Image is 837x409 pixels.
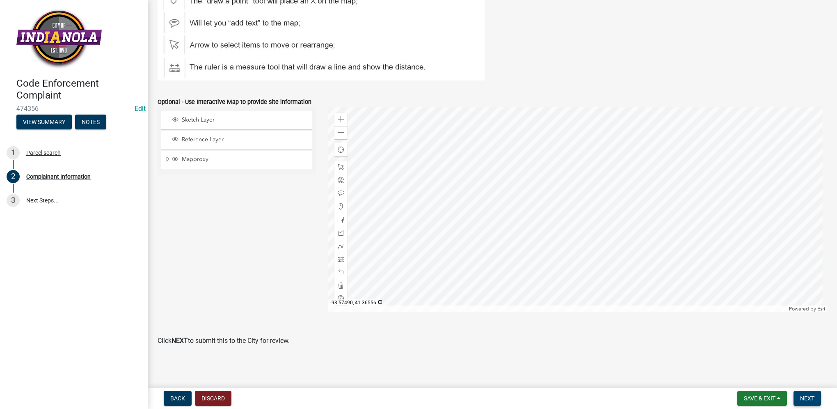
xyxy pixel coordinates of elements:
button: Notes [75,115,106,129]
wm-modal-confirm: Notes [75,119,106,126]
div: 2 [7,170,20,183]
label: Optional - Use Interactive Map to provide site information [158,99,311,105]
div: Find my location [334,143,348,156]
wm-modal-confirm: Edit Application Number [135,105,146,113]
div: Mapproxy [171,156,309,164]
span: Expand [165,156,171,164]
wm-modal-confirm: Summary [16,119,72,126]
button: Next [794,391,821,406]
span: Save & Exit [744,395,775,402]
div: Powered by [787,306,827,312]
button: Discard [195,391,231,406]
div: Reference Layer [171,136,309,144]
li: Mapproxy [161,151,312,170]
a: Esri [817,306,825,312]
ul: Layer List [160,109,313,172]
div: Zoom out [334,126,348,139]
button: Save & Exit [737,391,787,406]
span: Reference Layer [180,136,309,143]
li: Sketch Layer [161,111,312,130]
span: Mapproxy [180,156,309,163]
div: Sketch Layer [171,116,309,124]
span: Back [170,395,185,402]
p: Click to submit this to the City for review. [158,336,827,346]
img: City of Indianola, Iowa [16,9,102,69]
h4: Code Enforcement Complaint [16,78,141,101]
span: Next [800,395,814,402]
strong: NEXT [172,337,188,345]
a: Edit [135,105,146,113]
span: Sketch Layer [180,116,309,124]
div: Zoom in [334,113,348,126]
div: 1 [7,146,20,159]
div: Parcel search [26,150,61,156]
div: Complainant Information [26,174,91,179]
li: Reference Layer [161,131,312,149]
div: 3 [7,194,20,207]
span: 474356 [16,105,131,113]
button: Back [164,391,192,406]
button: View Summary [16,115,72,129]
